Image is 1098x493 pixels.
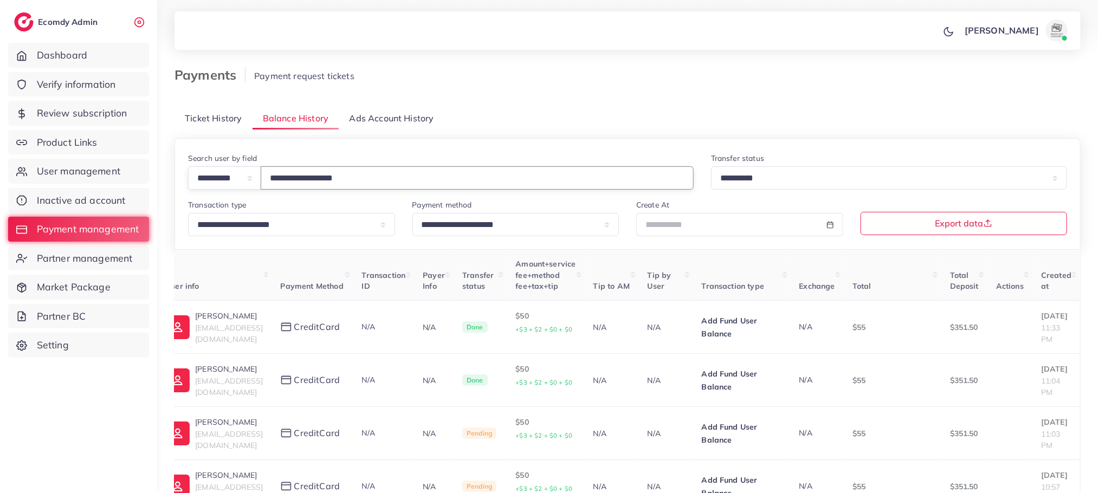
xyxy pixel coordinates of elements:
span: N/A [799,481,812,491]
span: Review subscription [37,106,127,120]
a: Inactive ad account [8,188,149,213]
p: N/A [648,321,684,334]
p: [PERSON_NAME] [195,309,263,322]
p: N/A [648,427,684,440]
p: Add Fund User Balance [702,420,782,446]
span: Inactive ad account [37,193,126,207]
a: logoEcomdy Admin [14,12,100,31]
label: Create At [636,199,669,210]
img: avatar [1046,20,1068,41]
span: Payer Info [423,270,445,291]
a: Partner management [8,246,149,271]
span: Pending [462,481,496,492]
span: creditCard [294,427,340,439]
p: N/A [423,374,445,387]
p: Add Fund User Balance [702,367,782,393]
p: $55 [852,374,933,387]
span: Ads Account History [350,112,434,125]
span: N/A [362,375,375,385]
p: $55 [852,321,933,334]
p: N/A [593,374,630,387]
span: Ticket History [185,112,242,125]
img: logo [14,12,34,31]
a: Partner BC [8,304,149,329]
small: +$3 + $2 + $0 + $0 [515,326,572,333]
p: $50 [515,416,576,442]
span: Verify information [37,77,116,92]
span: N/A [362,428,375,438]
p: N/A [423,427,445,440]
span: N/A [362,322,375,332]
p: Add Fund User Balance [702,314,782,340]
span: Tip by User [648,270,671,291]
span: creditCard [294,374,340,386]
p: [PERSON_NAME] [195,469,263,482]
p: $55 [852,480,933,493]
span: Product Links [37,135,98,150]
img: payment [281,482,292,491]
span: Payment management [37,222,139,236]
span: 11:04 PM [1041,376,1061,397]
span: Total [852,281,871,291]
button: Export data [861,212,1068,235]
img: payment [281,375,292,385]
span: Setting [37,338,69,352]
img: payment [281,322,292,332]
img: ic-user-info.36bf1079.svg [166,368,190,392]
span: creditCard [294,321,340,333]
p: $50 [515,309,576,336]
span: N/A [799,375,812,385]
span: Actions [996,281,1024,291]
small: +$3 + $2 + $0 + $0 [515,379,572,386]
span: Done [462,321,488,333]
p: $351.50 [950,321,979,334]
span: Transaction type [702,281,765,291]
span: User info [166,281,199,291]
h2: Ecomdy Admin [38,17,100,27]
img: ic-user-info.36bf1079.svg [166,421,190,445]
span: Transaction ID [362,270,406,291]
p: N/A [593,321,630,334]
a: Setting [8,333,149,358]
span: Amount+service fee+method fee+tax+tip [515,259,576,291]
span: [EMAIL_ADDRESS][DOMAIN_NAME] [195,376,263,397]
p: N/A [423,321,445,334]
a: Dashboard [8,43,149,68]
span: 11:33 PM [1041,323,1061,343]
a: Payment management [8,217,149,242]
p: $351.50 [950,427,979,440]
span: N/A [799,322,812,332]
p: N/A [648,374,684,387]
p: [DATE] [1041,362,1071,375]
small: +$3 + $2 + $0 + $0 [515,432,572,439]
span: Partner management [37,251,133,265]
img: ic-user-info.36bf1079.svg [166,315,190,339]
p: [DATE] [1041,309,1071,322]
p: [PERSON_NAME] [195,362,263,375]
span: Export data [935,219,992,228]
label: Transfer status [711,153,764,164]
a: Verify information [8,72,149,97]
span: N/A [799,428,812,438]
span: Dashboard [37,48,87,62]
p: $50 [515,362,576,389]
label: Payment method [412,199,472,210]
span: creditCard [294,480,340,492]
span: N/A [362,481,375,491]
a: Review subscription [8,101,149,126]
span: Payment request tickets [254,70,354,81]
p: [PERSON_NAME] [965,24,1039,37]
span: Created at [1041,270,1071,291]
span: Market Package [37,280,111,294]
a: User management [8,159,149,184]
span: User management [37,164,120,178]
span: Balance History [263,112,328,125]
p: $351.50 [950,374,979,387]
p: N/A [593,480,630,493]
a: Product Links [8,130,149,155]
span: Exchange [799,281,835,291]
p: N/A [648,480,684,493]
span: Tip to AM [593,281,630,291]
span: Payment Method [281,281,344,291]
span: [EMAIL_ADDRESS][DOMAIN_NAME] [195,323,263,343]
